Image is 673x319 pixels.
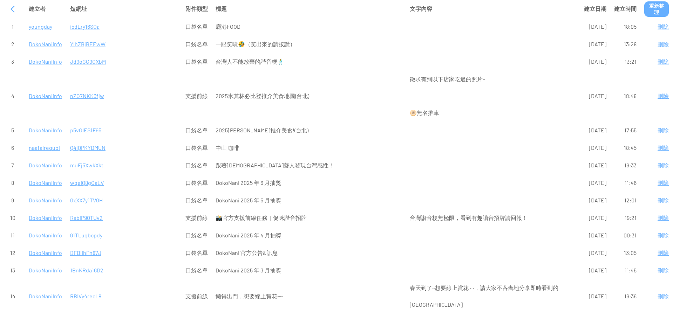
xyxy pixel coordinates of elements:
p: 口袋名單 [185,53,208,70]
p: 刪除 [644,262,669,279]
p: 11:45 [614,262,637,279]
p: 刪除 [644,192,669,209]
p: 9 [4,192,21,209]
p: [DATE] [584,122,606,139]
p: 刪除 [644,174,669,191]
p: 2025[PERSON_NAME]推介美食!(台北) [216,122,402,139]
p: DokoNaniInfo [29,209,62,226]
p: 支援前線 [185,288,208,305]
p: 8 [4,174,21,191]
p: 17:55 [614,122,637,139]
p: DokoNaniInfo [29,227,62,244]
p: 6 [4,139,21,156]
p: [DATE] [584,209,606,226]
p: 13 [4,262,21,279]
p: 1BnKRda16D2 [70,262,178,279]
p: 懶得出門，想要線上賞花~~ [216,288,402,305]
p: 口袋名單 [185,18,208,35]
p: 刪除 [644,139,669,156]
p: i5dLry16SOa [70,18,178,35]
p: 文字內容 [410,1,576,18]
p: DokoNaniInfo [29,36,62,53]
p: [DATE] [584,288,606,305]
p: DokoNaniInfo [29,244,62,261]
p: RsbiP90TUv2 [70,209,178,226]
p: 口袋名單 [185,227,208,244]
p: 口袋名單 [185,262,208,279]
p: 1 [4,18,21,35]
p: 支援前線 [185,88,208,104]
p: DokoNani 2025 年 4 月抽獎 [216,227,402,244]
p: muFj5XwkXkt [70,157,178,174]
p: [DATE] [584,244,606,261]
p: 跟著[DEMOGRAPHIC_DATA]藝人發現台灣感性！ [216,157,402,174]
p: 口袋名單 [185,192,208,209]
p: 18:48 [614,88,637,104]
p: 00:31 [614,227,637,244]
p: wqeIQ8gOaLV [70,174,178,191]
p: 2025米其林必比登推介美食地圖(台北) [216,88,402,104]
p: [DATE] [584,192,606,209]
p: 7 [4,157,21,174]
p: DokoNaniInfo [29,174,62,191]
p: DokoNani 官方公告&訊息 [216,244,402,261]
p: 徵求有到以下店家吃過的照片~ 🫓無名推車 [410,71,576,121]
p: 建立者 [29,1,62,18]
p: 19:21 [614,209,637,226]
p: 10 [4,209,21,226]
p: 刪除 [644,244,669,261]
p: DokoNaniInfo [29,192,62,209]
p: 刪除 [644,122,669,139]
p: 附件類型 [185,1,208,18]
p: DokoNani 2025 年 5 月抽獎 [216,192,402,209]
p: 刪除 [644,88,669,104]
p: 📸官方支援前線任務｜促咪諧音招牌 [216,209,402,226]
p: 口袋名單 [185,174,208,191]
p: 5 [4,122,21,139]
p: [DATE] [584,53,606,70]
p: 18:45 [614,139,637,156]
p: 春天到了~想要線上賞花~~，請大家不吝嗇地分享即時看到的[GEOGRAPHIC_DATA] [410,279,576,313]
p: nZG7NKK3fjw [70,88,178,104]
p: 一眼笑噴🤣（笑出來的請按讚） [216,36,402,53]
p: YIhZBjBEEwW [70,36,178,53]
p: 3 [4,53,21,70]
p: 支援前線 [185,209,208,226]
p: DokoNani 2025 年 3 月抽獎 [216,262,402,279]
p: 13:21 [614,53,637,70]
p: 61TLuqbcpdy [70,227,178,244]
p: [DATE] [584,18,606,35]
p: 鹿港FOOD [216,18,402,35]
p: BFBIIhPn87J [70,244,178,261]
p: 11:46 [614,174,637,191]
p: 刪除 [644,288,669,305]
p: DokoNaniInfo [29,122,62,139]
p: 11 [4,227,21,244]
p: 建立時間 [614,1,637,18]
p: 刪除 [644,227,669,244]
p: 口袋名單 [185,139,208,156]
p: [DATE] [584,227,606,244]
p: 13:05 [614,244,637,261]
p: DokoNani 2025 年 6 月抽獎 [216,174,402,191]
p: [DATE] [584,139,606,156]
p: 台灣人不能放棄的諧音梗🕺 [216,53,402,70]
p: 刪除 [644,209,669,226]
p: 建立日期 [584,1,606,18]
p: 台灣諧音梗無極限，看到有趣諧音招牌請回報！ [410,209,576,226]
p: DokoNaniInfo [29,157,62,174]
p: Jd9oGG9OXbM [70,53,178,70]
p: RBIVy4recL8 [70,288,178,305]
p: 標題 [216,1,402,18]
p: 18:05 [614,18,637,35]
p: naafairequoi [29,139,62,156]
p: 16:33 [614,157,637,174]
p: 短網址 [70,1,178,18]
p: DokoNaniInfo [29,53,62,70]
p: 12:01 [614,192,637,209]
p: [DATE] [584,88,606,104]
p: [DATE] [584,174,606,191]
p: 口袋名單 [185,122,208,139]
p: DokoNaniInfo [29,88,62,104]
p: p5vOIES1F95 [70,122,178,139]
